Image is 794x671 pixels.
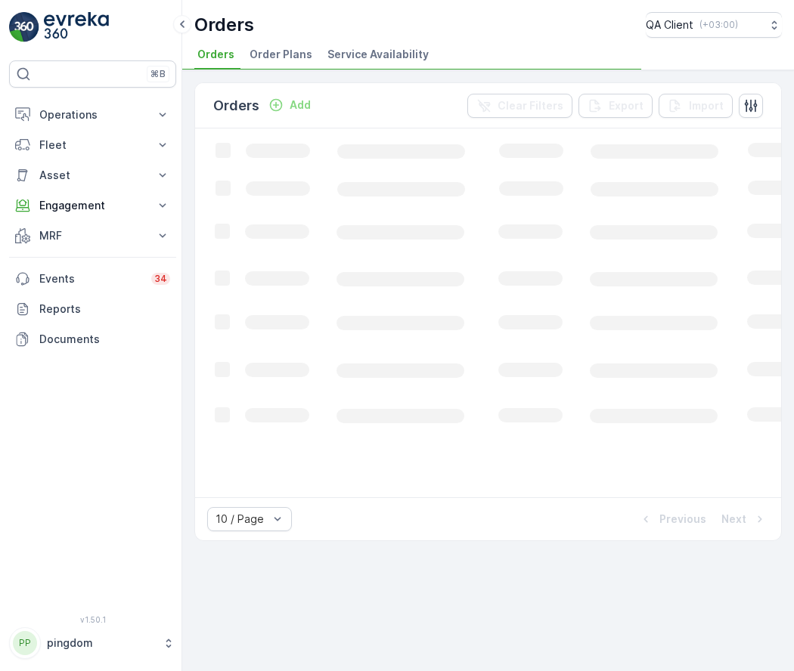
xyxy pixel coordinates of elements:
[39,228,146,243] p: MRF
[39,107,146,122] p: Operations
[467,94,572,118] button: Clear Filters
[47,635,155,651] p: pingdom
[9,221,176,251] button: MRF
[720,510,769,528] button: Next
[194,13,254,37] p: Orders
[39,198,146,213] p: Engagement
[39,168,146,183] p: Asset
[699,19,738,31] p: ( +03:00 )
[9,324,176,354] a: Documents
[498,98,563,113] p: Clear Filters
[213,95,259,116] p: Orders
[659,94,733,118] button: Import
[39,301,170,317] p: Reports
[646,12,782,38] button: QA Client(+03:00)
[197,47,234,62] span: Orders
[39,138,146,153] p: Fleet
[154,273,167,285] p: 34
[9,264,176,294] a: Events34
[9,294,176,324] a: Reports
[290,97,311,113] p: Add
[150,68,166,80] p: ⌘B
[39,271,142,286] p: Events
[609,98,644,113] p: Export
[262,96,317,114] button: Add
[659,512,706,527] p: Previous
[9,160,176,190] button: Asset
[9,615,176,624] span: v 1.50.1
[646,17,693,32] p: QA Client
[9,12,39,42] img: logo
[9,627,176,659] button: PPpingdom
[9,130,176,160] button: Fleet
[689,98,724,113] p: Import
[39,332,170,347] p: Documents
[578,94,653,118] button: Export
[250,47,312,62] span: Order Plans
[327,47,429,62] span: Service Availability
[721,512,746,527] p: Next
[637,510,708,528] button: Previous
[9,190,176,221] button: Engagement
[44,12,109,42] img: logo_light-DOdMpM7g.png
[13,631,37,655] div: PP
[9,100,176,130] button: Operations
